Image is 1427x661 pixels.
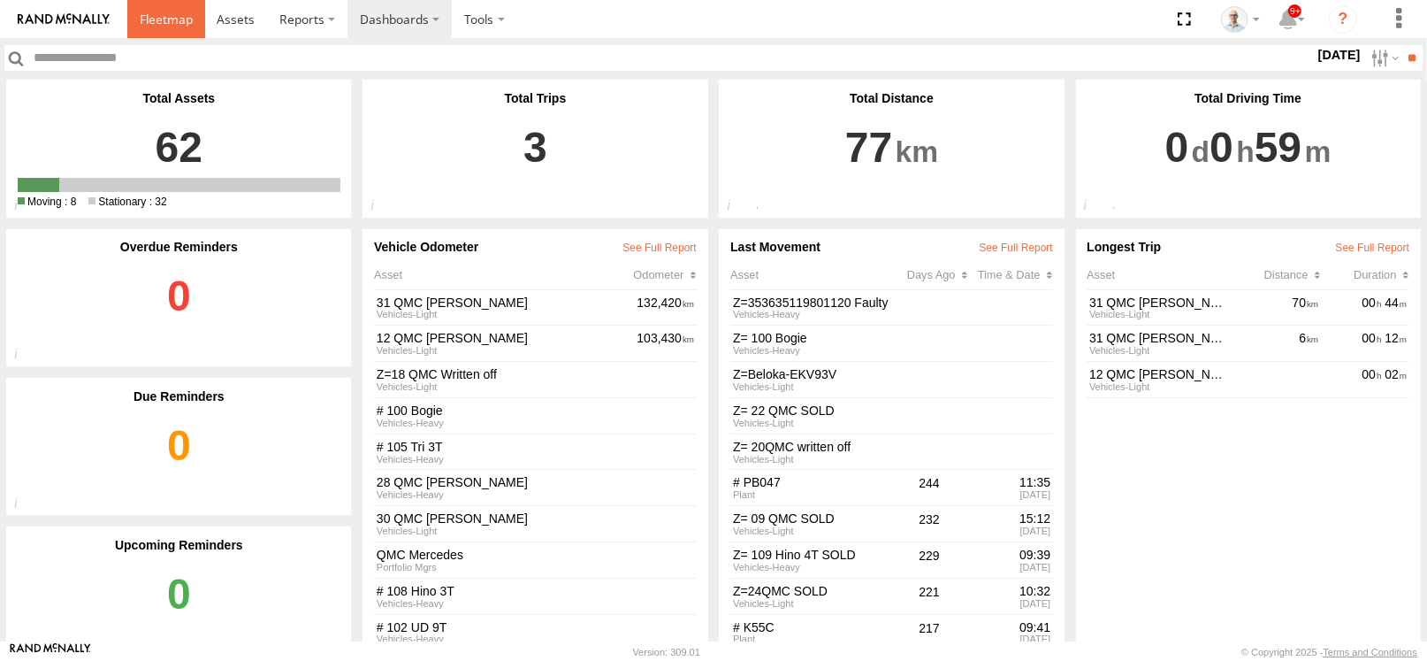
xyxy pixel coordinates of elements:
div: View Group Details [377,346,632,356]
div: [DATE] [967,526,1050,536]
div: [DATE] [967,599,1050,609]
div: 132,420 [635,293,697,322]
div: Overdue Reminders [18,240,340,254]
div: 221 [894,581,965,611]
a: Z=Beloka-EKV93V [733,367,891,382]
div: 244 [894,473,965,503]
div: Asset [730,268,907,281]
div: Vehicles-Light [733,382,891,392]
div: Total distance travelled by assets [719,198,757,218]
a: 12 QMC [PERSON_NAME] [1089,367,1230,382]
span: 00 [1362,296,1382,310]
div: View Group Details [377,599,690,609]
a: 31 QMC [PERSON_NAME] [1089,296,1230,311]
a: 77 [730,105,1053,173]
div: [DATE] [967,490,1050,500]
a: 0 [18,254,340,355]
a: 30 QMC [PERSON_NAME] [377,511,690,526]
div: Vehicles-Light [1089,382,1230,392]
div: Total Driving Time [1087,91,1409,105]
div: Total Distance [730,91,1053,105]
a: 0 0 59 [1087,105,1409,173]
div: Click to Sort [1321,268,1409,281]
div: Version: 309.01 [633,647,700,657]
div: View Group Details [377,634,690,644]
div: 15:12 [967,511,1050,526]
span: 02 [1385,367,1408,381]
div: 103,430 [635,329,697,358]
a: # 102 UD 9T [377,620,690,635]
a: 3 [374,105,697,173]
div: Vehicles-Heavy [733,310,891,319]
a: Z= 109 Hino 4T SOLD [733,548,891,563]
div: 70 [1232,293,1321,322]
span: 00 [1362,367,1382,381]
div: Upcoming Reminders [18,538,340,552]
div: Kurt Byers [1215,6,1266,33]
div: 09:41 [967,620,1050,635]
div: Click to Sort [978,268,1053,281]
a: Z=24QMC SOLD [733,584,891,599]
div: 232 [894,509,965,538]
div: View Group Details [377,563,690,573]
span: 0 [1210,105,1255,190]
div: © Copyright 2025 - [1241,647,1417,657]
a: Z= 22 QMC SOLD [733,404,891,419]
div: Vehicles-Heavy [733,346,891,356]
span: 59 [1255,105,1332,190]
div: Total number of due reminder notifications generated from your asset reminders [6,496,44,516]
a: Visit our Website [10,643,91,661]
div: 09:39 [967,548,1050,563]
div: Plant [733,490,891,500]
div: View Group Details [377,526,690,536]
div: View Group Details [377,382,690,392]
div: Total Assets [18,91,340,105]
div: [DATE] [967,563,1050,573]
a: Z=353635119801120 Faulty [733,296,891,311]
div: Total completed Trips within the selected period [362,198,401,218]
div: View Group Details [377,490,690,500]
div: View Group Details [377,455,690,465]
div: 217 [894,618,965,647]
div: Click to Sort [634,268,697,281]
a: 62 [18,105,340,173]
a: # 108 Hino 3T [377,584,690,599]
a: # 100 Bogie [377,404,690,419]
div: 11:35 [967,475,1050,490]
span: 44 [1385,296,1408,310]
div: 10:32 [967,584,1050,599]
div: Vehicles-Heavy [733,563,891,573]
img: rand-logo.svg [18,13,110,26]
div: Due Reminders [18,389,340,404]
a: 31 QMC [PERSON_NAME] [1089,331,1230,346]
span: 00 [1362,331,1382,345]
div: Asset [374,268,633,281]
span: 12 [1385,331,1408,345]
div: Total Active/Deployed Assets [6,198,44,218]
span: 0 [1165,105,1210,190]
a: 31 QMC [PERSON_NAME] [377,296,632,311]
a: # K55C [733,620,891,635]
a: 28 QMC [PERSON_NAME] [377,475,690,490]
div: Total driving time by Assets [1076,198,1114,218]
a: # PB047 [733,475,891,490]
div: Vehicles-Light [733,526,891,536]
a: 12 QMC [PERSON_NAME] [377,331,632,346]
div: Longest Trip [1087,240,1409,254]
div: View Group Details [377,419,690,428]
div: Vehicles-Light [1089,346,1230,356]
a: Z= 09 QMC SOLD [733,511,891,526]
a: Z=18 QMC Written off [377,367,690,382]
div: Last Movement [730,240,1053,254]
div: Asset [1087,268,1232,281]
div: Click to Sort [907,268,978,281]
div: Vehicles-Light [733,599,891,609]
div: Vehicle Odometer [374,240,697,254]
a: # 105 Tri 3T [377,440,690,455]
a: 0 [18,404,340,504]
label: [DATE] [1315,45,1364,65]
div: Vehicles-Light [733,455,891,465]
div: Click to Sort [1232,268,1321,281]
div: Vehicles-Light [1089,310,1230,319]
i: ? [1329,5,1357,34]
